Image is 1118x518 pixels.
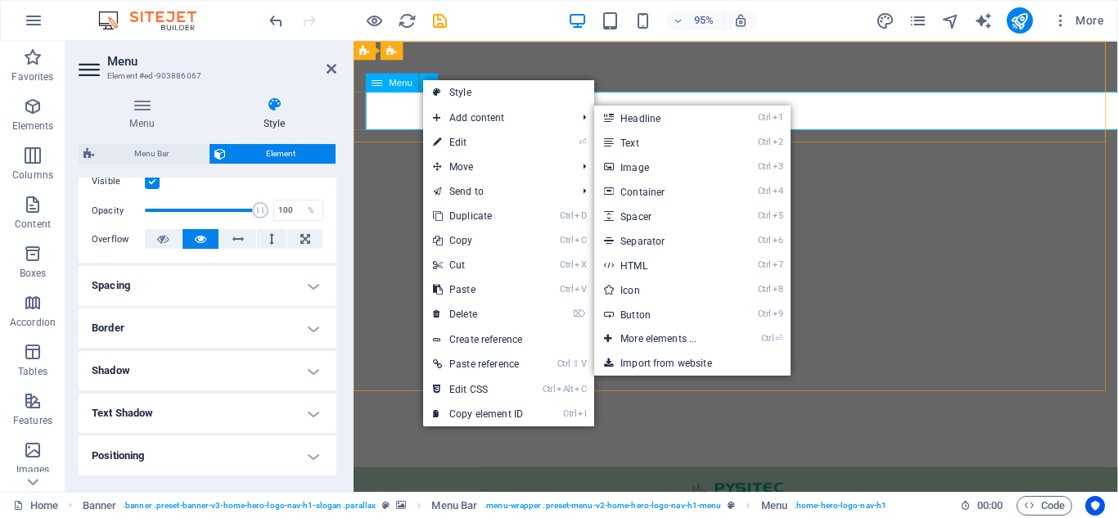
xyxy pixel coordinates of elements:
[575,284,586,295] i: V
[560,210,573,221] i: Ctrl
[557,358,570,369] i: Ctrl
[231,144,331,164] span: Element
[484,496,721,516] span: . menu-wrapper .preset-menu-v2-home-hero-logo-nav-h1-menu
[773,259,783,270] i: 7
[543,384,556,394] i: Ctrl
[758,309,771,319] i: Ctrl
[773,309,783,319] i: 9
[20,267,47,280] p: Boxes
[572,358,579,369] i: ⇧
[13,414,52,427] p: Features
[728,501,735,510] i: This element is a customizable preset
[575,259,586,270] i: X
[107,54,336,69] h2: Menu
[390,78,413,87] span: Menu
[423,402,533,426] a: CtrlICopy element ID
[594,277,729,302] a: Ctrl8Icon
[773,137,783,147] i: 2
[758,137,771,147] i: Ctrl
[92,172,145,191] label: Visible
[575,210,586,221] i: D
[212,97,336,131] h4: Style
[99,144,204,164] span: Menu Bar
[989,499,991,511] span: :
[79,97,212,131] h4: Menu
[773,284,783,295] i: 8
[733,13,748,28] i: On resize automatically adjust zoom level to fit chosen device.
[594,302,729,327] a: Ctrl9Button
[423,277,533,302] a: CtrlVPaste
[267,11,286,30] i: Undo: Change background color (Ctrl+Z)
[423,155,570,179] span: Move
[423,253,533,277] a: CtrlXCut
[666,11,724,30] button: 95%
[581,358,586,369] i: V
[761,333,774,344] i: Ctrl
[594,327,729,351] a: Ctrl⏎More elements ...
[594,130,729,155] a: Ctrl2Text
[423,179,570,204] a: Send to
[13,496,58,516] a: Click to cancel selection. Double-click to open Pages
[1024,496,1065,516] span: Code
[423,352,533,376] a: Ctrl⇧VPaste reference
[941,11,960,30] i: Navigator
[12,119,54,133] p: Elements
[773,112,783,123] i: 1
[1010,11,1029,30] i: Publish
[758,161,771,172] i: Ctrl
[908,11,927,30] i: Pages (Ctrl+Alt+S)
[1017,496,1072,516] button: Code
[941,11,961,30] button: navigator
[579,137,586,147] i: ⏎
[431,496,477,516] span: Click to select. Double-click to edit
[573,309,586,319] i: ⌦
[430,11,449,30] button: save
[79,266,336,305] h4: Spacing
[578,408,586,419] i: I
[12,169,53,182] p: Columns
[18,365,47,378] p: Tables
[773,235,783,245] i: 6
[773,161,783,172] i: 3
[575,384,586,394] i: C
[16,463,50,476] p: Images
[974,11,993,30] i: AI Writer
[758,210,771,221] i: Ctrl
[79,351,336,390] h4: Shadow
[761,496,787,516] span: Click to select. Double-click to edit
[1053,12,1104,29] span: More
[300,200,322,220] div: %
[423,204,533,228] a: CtrlDDuplicate
[758,186,771,196] i: Ctrl
[594,253,729,277] a: Ctrl7HTML
[382,501,390,510] i: This element is a customizable preset
[423,130,533,155] a: ⏎Edit
[560,259,573,270] i: Ctrl
[423,228,533,253] a: CtrlCCopy
[92,206,145,215] label: Opacity
[876,11,895,30] button: design
[563,408,576,419] i: Ctrl
[79,394,336,433] h4: Text Shadow
[79,436,336,475] h4: Positioning
[92,230,145,250] label: Overflow
[977,496,1003,516] span: 00 00
[575,235,586,245] i: C
[423,377,533,402] a: CtrlAltCEdit CSS
[960,496,1003,516] h6: Session time
[1046,7,1111,34] button: More
[594,228,729,253] a: Ctrl6Separator
[107,69,304,83] h3: Element #ed-903886067
[594,179,729,204] a: Ctrl4Container
[594,106,729,130] a: Ctrl1Headline
[397,11,417,30] button: reload
[594,204,729,228] a: Ctrl5Spacer
[83,496,117,516] span: Click to select. Double-click to edit
[123,496,376,516] span: . banner .preset-banner-v3-home-hero-logo-nav-h1-slogan .parallax
[15,218,51,231] p: Content
[758,284,771,295] i: Ctrl
[423,327,594,352] a: Create reference
[11,70,53,83] p: Favorites
[396,501,406,510] i: This element contains a background
[560,284,573,295] i: Ctrl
